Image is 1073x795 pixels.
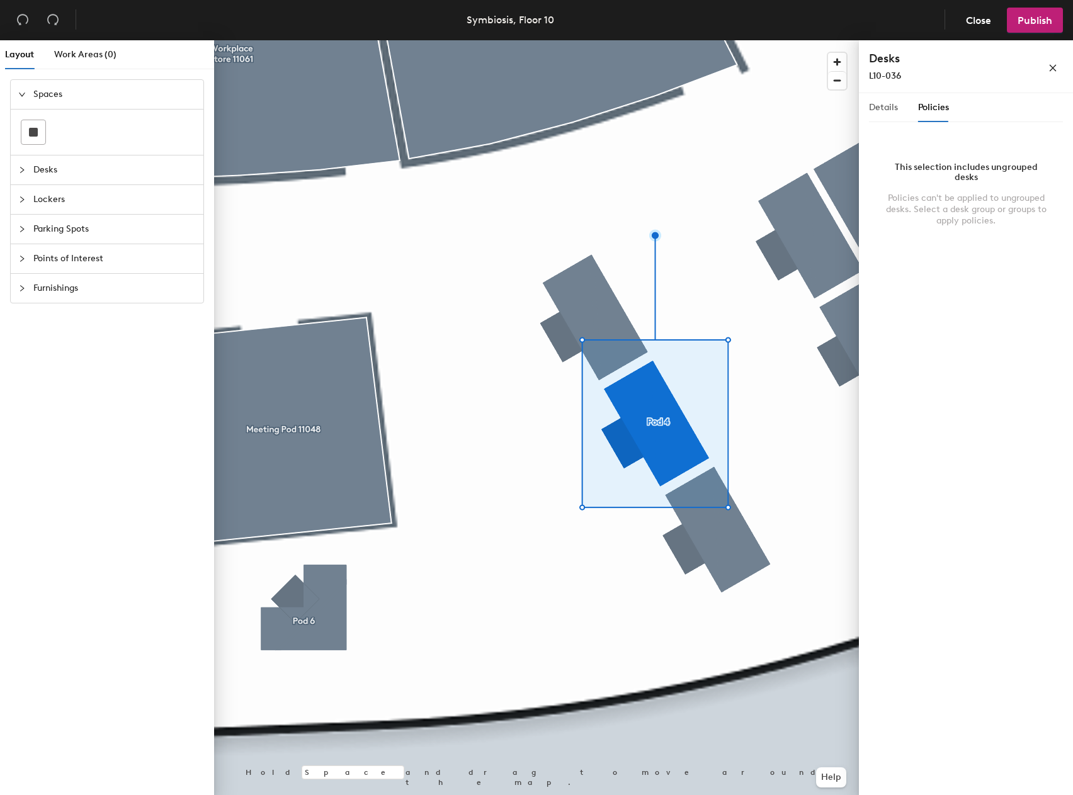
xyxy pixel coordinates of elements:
[1048,64,1057,72] span: close
[18,166,26,174] span: collapsed
[1007,8,1063,33] button: Publish
[33,215,196,244] span: Parking Spots
[5,49,34,60] span: Layout
[33,80,196,109] span: Spaces
[33,185,196,214] span: Lockers
[816,767,846,787] button: Help
[884,193,1048,227] div: Policies can't be applied to ungrouped desks. Select a desk group or groups to apply policies.
[33,274,196,303] span: Furnishings
[54,49,116,60] span: Work Areas (0)
[18,91,26,98] span: expanded
[467,12,554,28] div: Symbiosis, Floor 10
[33,244,196,273] span: Points of Interest
[18,285,26,292] span: collapsed
[40,8,65,33] button: Redo (⌘ + ⇧ + Z)
[869,70,901,81] span: L10-036
[33,155,196,184] span: Desks
[18,196,26,203] span: collapsed
[10,8,35,33] button: Undo (⌘ + Z)
[918,102,949,113] span: Policies
[18,225,26,233] span: collapsed
[955,8,1002,33] button: Close
[966,14,991,26] span: Close
[16,13,29,26] span: undo
[18,255,26,262] span: collapsed
[869,102,898,113] span: Details
[1018,14,1052,26] span: Publish
[884,162,1048,183] div: This selection includes ungrouped desks
[869,50,1008,67] h4: Desks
